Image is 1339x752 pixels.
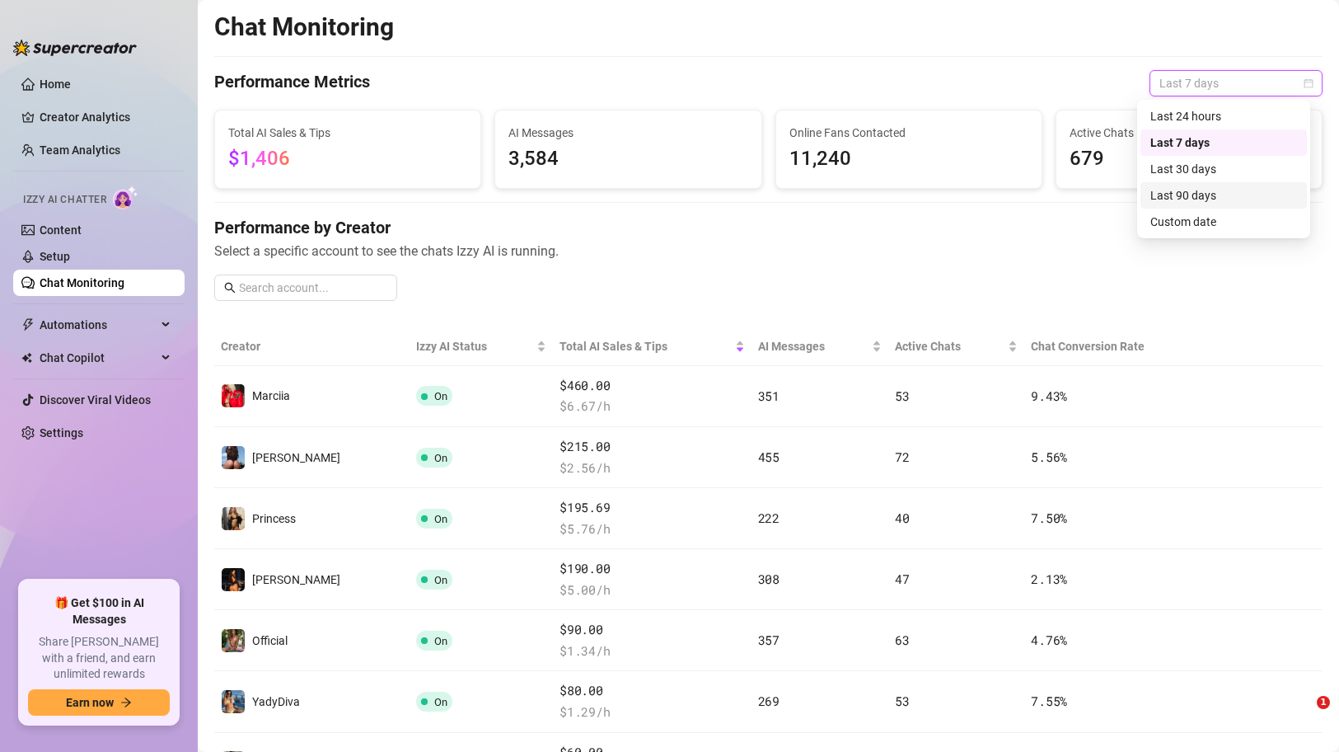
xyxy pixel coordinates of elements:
[21,352,32,364] img: Chat Copilot
[252,573,340,586] span: [PERSON_NAME]
[66,696,114,709] span: Earn now
[252,695,300,708] span: YadyDiva
[1317,696,1330,709] span: 1
[789,124,1028,142] span: Online Fans Contacted
[113,186,138,209] img: AI Chatter
[222,568,245,591] img: Vanessa
[888,327,1024,366] th: Active Chats
[559,559,744,579] span: $190.00
[28,595,170,627] span: 🎁 Get $100 in AI Messages
[1140,209,1307,235] div: Custom date
[559,681,744,701] span: $80.00
[559,580,744,600] span: $ 5.00 /h
[40,78,71,91] a: Home
[895,693,909,709] span: 53
[758,388,780,404] span: 351
[434,452,447,464] span: On
[758,571,780,587] span: 308
[214,70,370,96] h4: Performance Metrics
[1150,107,1297,125] div: Last 24 hours
[559,458,744,478] span: $ 2.56 /h
[13,40,137,56] img: logo-BBDzfeDw.svg
[214,327,410,366] th: Creator
[1070,143,1309,175] span: 679
[1140,129,1307,156] div: Last 7 days
[40,250,70,263] a: Setup
[222,690,245,713] img: YadyDiva
[40,393,151,407] a: Discover Viral Videos
[508,124,747,142] span: AI Messages
[434,390,447,402] span: On
[758,337,869,355] span: AI Messages
[222,507,245,530] img: Princess
[28,634,170,683] span: Share [PERSON_NAME] with a friend, and earn unlimited rewards
[1150,186,1297,204] div: Last 90 days
[758,449,780,465] span: 455
[1140,156,1307,182] div: Last 30 days
[1140,182,1307,209] div: Last 90 days
[222,446,245,469] img: Marie
[508,143,747,175] span: 3,584
[40,345,157,371] span: Chat Copilot
[40,143,120,157] a: Team Analytics
[214,241,1323,261] span: Select a specific account to see the chats Izzy AI is running.
[895,510,909,526] span: 40
[252,389,290,402] span: Marciia
[758,510,780,526] span: 222
[1140,103,1307,129] div: Last 24 hours
[895,337,1004,355] span: Active Chats
[434,513,447,525] span: On
[895,632,909,648] span: 63
[1070,124,1309,142] span: Active Chats
[224,282,236,294] span: search
[1031,510,1067,526] span: 7.50 %
[1283,696,1323,736] iframe: Intercom live chat
[252,512,296,525] span: Princess
[40,104,171,130] a: Creator Analytics
[789,143,1028,175] span: 11,240
[228,147,290,170] span: $1,406
[1159,71,1313,96] span: Last 7 days
[214,216,1323,239] h4: Performance by Creator
[222,384,245,407] img: Marciia
[434,696,447,708] span: On
[1031,571,1067,587] span: 2.13 %
[1150,160,1297,178] div: Last 30 days
[410,327,553,366] th: Izzy AI Status
[895,388,909,404] span: 53
[40,426,83,439] a: Settings
[434,635,447,647] span: On
[228,124,467,142] span: Total AI Sales & Tips
[1031,388,1067,404] span: 9.43 %
[28,689,170,716] button: Earn nowarrow-right
[23,192,106,208] span: Izzy AI Chatter
[222,629,245,652] img: Official
[1304,78,1313,88] span: calendar
[120,697,132,708] span: arrow-right
[895,571,909,587] span: 47
[416,337,533,355] span: Izzy AI Status
[1024,327,1211,366] th: Chat Conversion Rate
[40,223,82,237] a: Content
[559,642,744,661] span: $ 1.34 /h
[758,632,780,648] span: 357
[559,397,744,416] span: $ 6.67 /h
[1150,134,1297,152] div: Last 7 days
[40,276,124,289] a: Chat Monitoring
[252,634,288,647] span: Official
[559,437,744,457] span: $215.00
[1031,449,1067,465] span: 5.56 %
[214,12,394,43] h2: Chat Monitoring
[1031,693,1067,709] span: 7.55 %
[1150,213,1297,231] div: Custom date
[553,327,751,366] th: Total AI Sales & Tips
[559,498,744,518] span: $195.69
[434,574,447,586] span: On
[751,327,889,366] th: AI Messages
[21,318,35,331] span: thunderbolt
[1031,632,1067,648] span: 4.76 %
[559,337,731,355] span: Total AI Sales & Tips
[239,279,387,297] input: Search account...
[559,620,744,640] span: $90.00
[559,376,744,396] span: $460.00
